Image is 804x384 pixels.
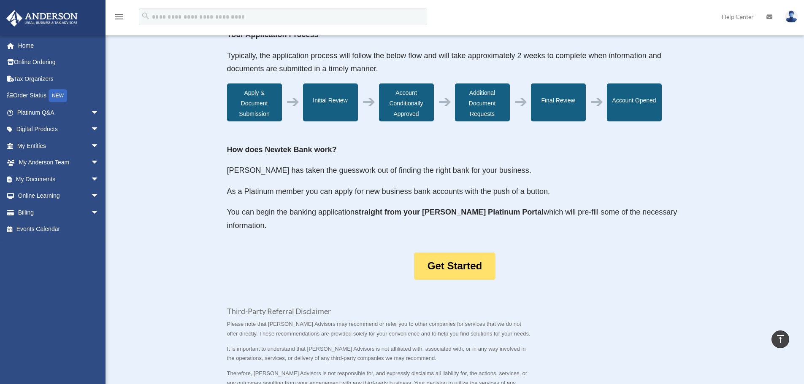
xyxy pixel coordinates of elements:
[6,204,112,221] a: Billingarrow_drop_down
[6,37,112,54] a: Home
[514,97,528,107] div: ➔
[6,171,112,188] a: My Documentsarrow_drop_down
[227,308,533,320] h3: Third-Party Referral Disclaimer
[227,344,533,369] p: It is important to understand that [PERSON_NAME] Advisors is not affiliated with, associated with...
[114,15,124,22] a: menu
[6,188,112,204] a: Online Learningarrow_drop_down
[227,83,282,121] div: Apply & Document Submission
[6,221,112,238] a: Events Calendar
[227,164,683,185] p: [PERSON_NAME] has taken the guesswork out of finding the right bank for your business.
[455,83,510,121] div: Additional Document Requests
[91,121,108,138] span: arrow_drop_down
[6,154,112,171] a: My Anderson Teamarrow_drop_down
[772,330,789,348] a: vertical_align_top
[4,10,80,27] img: Anderson Advisors Platinum Portal
[286,97,300,107] div: ➔
[91,137,108,155] span: arrow_drop_down
[379,83,434,121] div: Account Conditionally Approved
[49,89,67,102] div: NEW
[141,11,150,21] i: search
[355,208,544,216] strong: straight from your [PERSON_NAME] Platinum Portal
[91,171,108,188] span: arrow_drop_down
[91,204,108,221] span: arrow_drop_down
[785,11,798,23] img: User Pic
[414,252,495,280] a: Get Started
[227,145,337,154] strong: How does Newtek Bank work?
[303,83,358,121] div: Initial Review
[227,51,661,73] span: Typically, the application process will follow the below flow and will take approximately 2 weeks...
[91,188,108,205] span: arrow_drop_down
[6,70,112,87] a: Tax Organizers
[227,185,683,206] p: As a Platinum member you can apply for new business bank accounts with the push of a button.
[607,83,662,121] div: Account Opened
[91,154,108,172] span: arrow_drop_down
[531,83,586,121] div: Final Review
[227,206,683,232] p: You can begin the banking application which will pre-fill some of the necessary information.
[91,104,108,121] span: arrow_drop_down
[227,320,533,344] p: Please note that [PERSON_NAME] Advisors may recommend or refer you to other companies for service...
[362,97,376,107] div: ➔
[775,334,785,344] i: vertical_align_top
[590,97,604,107] div: ➔
[114,12,124,22] i: menu
[6,54,112,71] a: Online Ordering
[6,104,112,121] a: Platinum Q&Aarrow_drop_down
[438,97,452,107] div: ➔
[6,87,112,105] a: Order StatusNEW
[6,137,112,154] a: My Entitiesarrow_drop_down
[6,121,112,138] a: Digital Productsarrow_drop_down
